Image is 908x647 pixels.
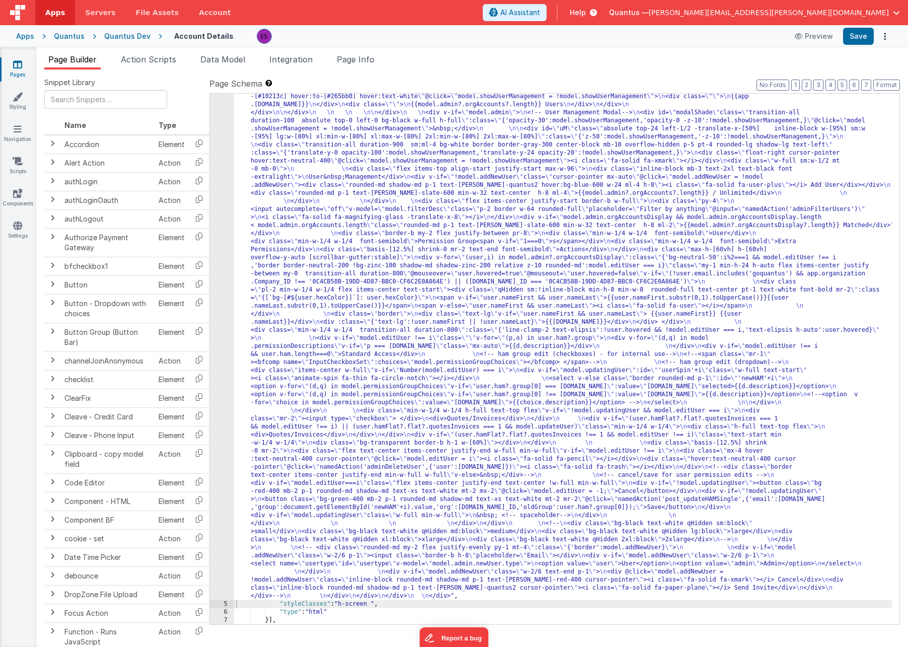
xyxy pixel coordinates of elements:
[155,154,189,172] td: Action
[60,585,155,604] td: DropZone File Upload
[649,8,889,18] span: [PERSON_NAME][EMAIL_ADDRESS][PERSON_NAME][DOMAIN_NAME]
[483,4,547,21] button: AI Assistant
[849,80,859,91] button: 6
[60,294,155,323] td: Button - Dropdown with choices
[609,8,900,18] button: Quantus — [PERSON_NAME][EMAIL_ADDRESS][PERSON_NAME][DOMAIN_NAME]
[104,31,150,41] div: Quantus Dev
[155,323,189,351] td: Element
[209,78,262,90] span: Page Schema
[155,209,189,228] td: Action
[159,121,176,129] span: Type
[48,54,97,64] span: Page Builder
[44,78,95,88] span: Snippet Library
[60,135,155,154] td: Accordion
[155,566,189,585] td: Action
[60,228,155,257] td: Authorize Payment Gateway
[60,323,155,351] td: Button Group (Button Bar)
[843,28,874,45] button: Save
[60,257,155,275] td: bfcheckbox1
[155,604,189,622] td: Action
[257,29,271,43] img: 2445f8d87038429357ee99e9bdfcd63a
[60,445,155,473] td: Clipboard - copy model field
[60,604,155,622] td: Focus Action
[44,90,167,109] input: Search Snippets ...
[155,529,189,548] td: Action
[60,370,155,389] td: checklist
[155,492,189,511] td: Element
[789,28,839,44] button: Preview
[155,407,189,426] td: Element
[155,275,189,294] td: Element
[825,80,836,91] button: 4
[873,80,900,91] button: Format
[60,529,155,548] td: cookie - set
[60,492,155,511] td: Component - HTML
[155,389,189,407] td: Element
[85,8,115,18] span: Servers
[155,294,189,323] td: Element
[45,8,65,18] span: Apps
[155,445,189,473] td: Action
[174,32,234,40] h4: Account Details
[64,121,86,129] span: Name
[60,473,155,492] td: Code Editor
[54,31,85,41] div: Quantus
[155,370,189,389] td: Element
[60,154,155,172] td: Alert Action
[155,585,189,604] td: Element
[269,54,313,64] span: Integration
[60,566,155,585] td: debounce
[200,54,245,64] span: Data Model
[813,80,823,91] button: 3
[802,80,811,91] button: 2
[155,172,189,191] td: Action
[155,548,189,566] td: Element
[155,191,189,209] td: Action
[60,511,155,529] td: Component BF
[155,511,189,529] td: Element
[155,257,189,275] td: Element
[210,616,234,624] div: 7
[155,135,189,154] td: Element
[609,8,649,18] span: Quantus —
[337,54,374,64] span: Page Info
[60,191,155,209] td: authLoginOauth
[60,172,155,191] td: authLogin
[60,548,155,566] td: Date Time Picker
[60,351,155,370] td: channelJoinAnonymous
[155,473,189,492] td: Element
[155,351,189,370] td: Action
[60,209,155,228] td: authLogout
[838,80,847,91] button: 5
[756,80,789,91] button: No Folds
[60,389,155,407] td: ClearFix
[570,8,586,18] span: Help
[136,8,179,18] span: File Assets
[60,426,155,445] td: Cleave - Phone Input
[791,80,800,91] button: 1
[60,407,155,426] td: Cleave - Credit Card
[60,275,155,294] td: Button
[210,600,234,608] div: 5
[121,54,176,64] span: Action Scripts
[155,228,189,257] td: Element
[155,426,189,445] td: Element
[878,29,892,43] button: Options
[861,80,871,91] button: 7
[210,608,234,616] div: 6
[500,8,540,18] span: AI Assistant
[16,31,34,41] div: Apps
